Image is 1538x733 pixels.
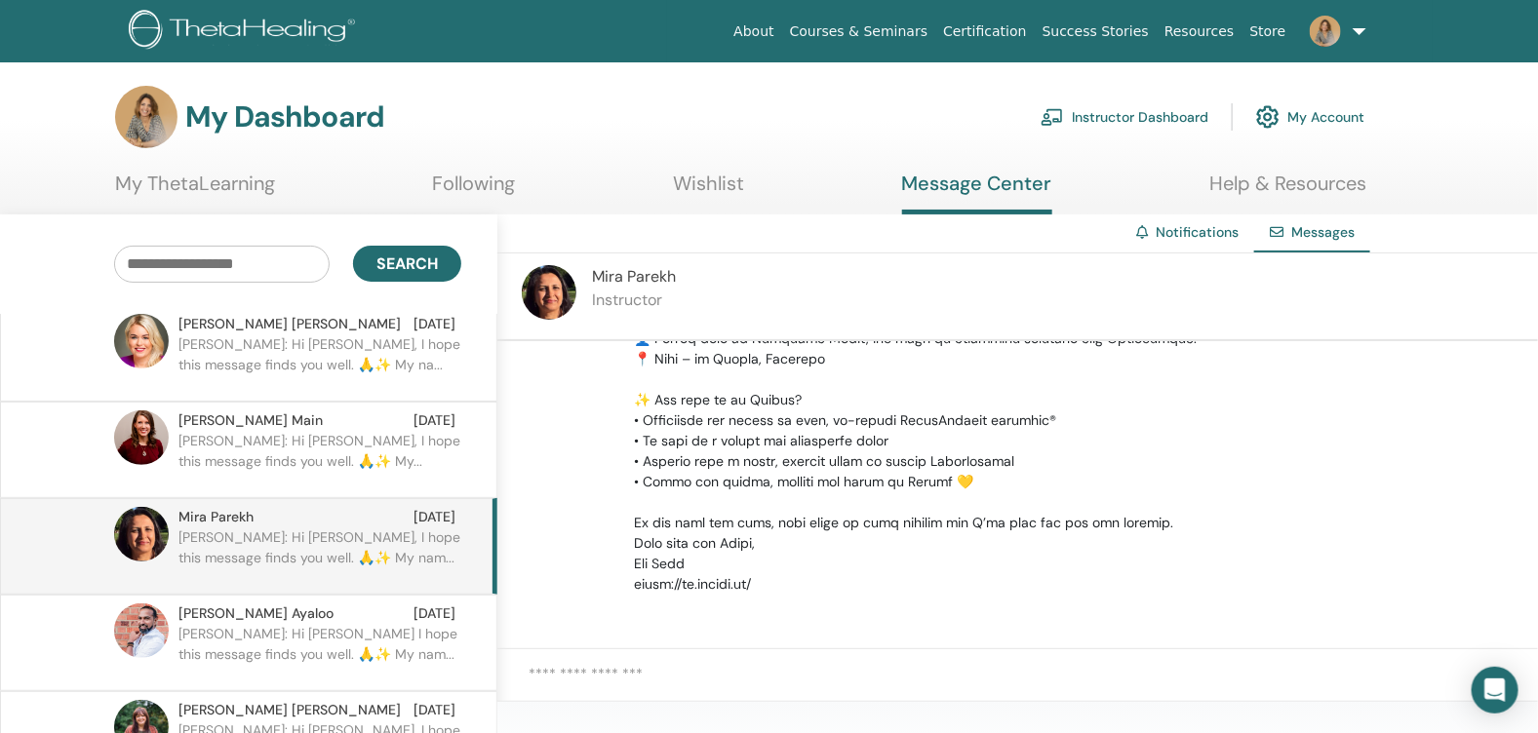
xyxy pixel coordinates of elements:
[902,172,1052,214] a: Message Center
[178,603,334,624] span: [PERSON_NAME] Ayaloo
[592,266,676,287] span: Mira Parekh
[114,507,169,561] img: default.jpg
[178,624,461,682] p: [PERSON_NAME]: Hi [PERSON_NAME] I hope this message finds you well. 🙏✨ My nam...
[1041,96,1208,138] a: Instructor Dashboard
[726,14,781,50] a: About
[433,172,516,210] a: Following
[1310,16,1341,47] img: default.jpg
[178,334,461,393] p: [PERSON_NAME]: Hi [PERSON_NAME], I hope this message finds you well. 🙏✨ My na...
[185,99,384,135] h3: My Dashboard
[935,14,1034,50] a: Certification
[178,431,461,489] p: [PERSON_NAME]: Hi [PERSON_NAME], I hope this message finds you well. 🙏✨ My...
[1472,667,1518,714] div: Open Intercom Messenger
[414,507,455,527] span: [DATE]
[114,603,169,658] img: default.jpg
[1291,223,1355,241] span: Messages
[376,253,438,274] span: Search
[1256,96,1364,138] a: My Account
[114,410,169,465] img: default.jpg
[414,603,455,624] span: [DATE]
[673,172,744,210] a: Wishlist
[522,265,576,320] img: default.jpg
[114,314,169,368] img: default.jpg
[1209,172,1366,210] a: Help & Resources
[178,527,461,586] p: [PERSON_NAME]: Hi [PERSON_NAME], I hope this message finds you well. 🙏✨ My nam...
[178,410,323,431] span: [PERSON_NAME] Main
[178,700,401,720] span: [PERSON_NAME] [PERSON_NAME]
[115,86,177,148] img: default.jpg
[414,410,455,431] span: [DATE]
[1035,14,1157,50] a: Success Stories
[782,14,936,50] a: Courses & Seminars
[414,700,455,720] span: [DATE]
[1157,14,1242,50] a: Resources
[1156,223,1239,241] a: Notifications
[1242,14,1294,50] a: Store
[115,172,275,210] a: My ThetaLearning
[353,246,461,282] button: Search
[178,314,401,334] span: [PERSON_NAME] [PERSON_NAME]
[592,289,676,312] p: Instructor
[414,314,455,334] span: [DATE]
[178,507,254,527] span: Mira Parekh
[1256,100,1280,134] img: cog.svg
[129,10,362,54] img: logo.png
[1041,108,1064,126] img: chalkboard-teacher.svg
